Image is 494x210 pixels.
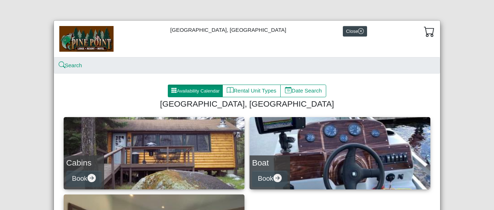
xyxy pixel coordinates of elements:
[273,174,282,182] svg: arrow right circle fill
[252,158,288,168] h4: Boat
[358,28,364,34] svg: x circle
[59,62,82,68] a: searchSearch
[66,171,102,187] button: Bookarrow right circle fill
[59,26,114,51] img: b144ff98-a7e1-49bd-98da-e9ae77355310.jpg
[343,26,367,37] button: Closex circle
[66,158,102,168] h4: Cabins
[222,85,281,98] button: bookRental Unit Types
[252,171,288,187] button: Bookarrow right circle fill
[424,26,435,37] svg: cart
[171,87,177,93] svg: grid3x3 gap fill
[59,63,65,68] svg: search
[67,99,427,109] h4: [GEOGRAPHIC_DATA], [GEOGRAPHIC_DATA]
[54,21,440,57] div: [GEOGRAPHIC_DATA], [GEOGRAPHIC_DATA]
[88,174,96,182] svg: arrow right circle fill
[227,87,234,94] svg: book
[280,85,326,98] button: calendar dateDate Search
[168,85,223,98] button: grid3x3 gap fillAvailability Calendar
[285,87,292,94] svg: calendar date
